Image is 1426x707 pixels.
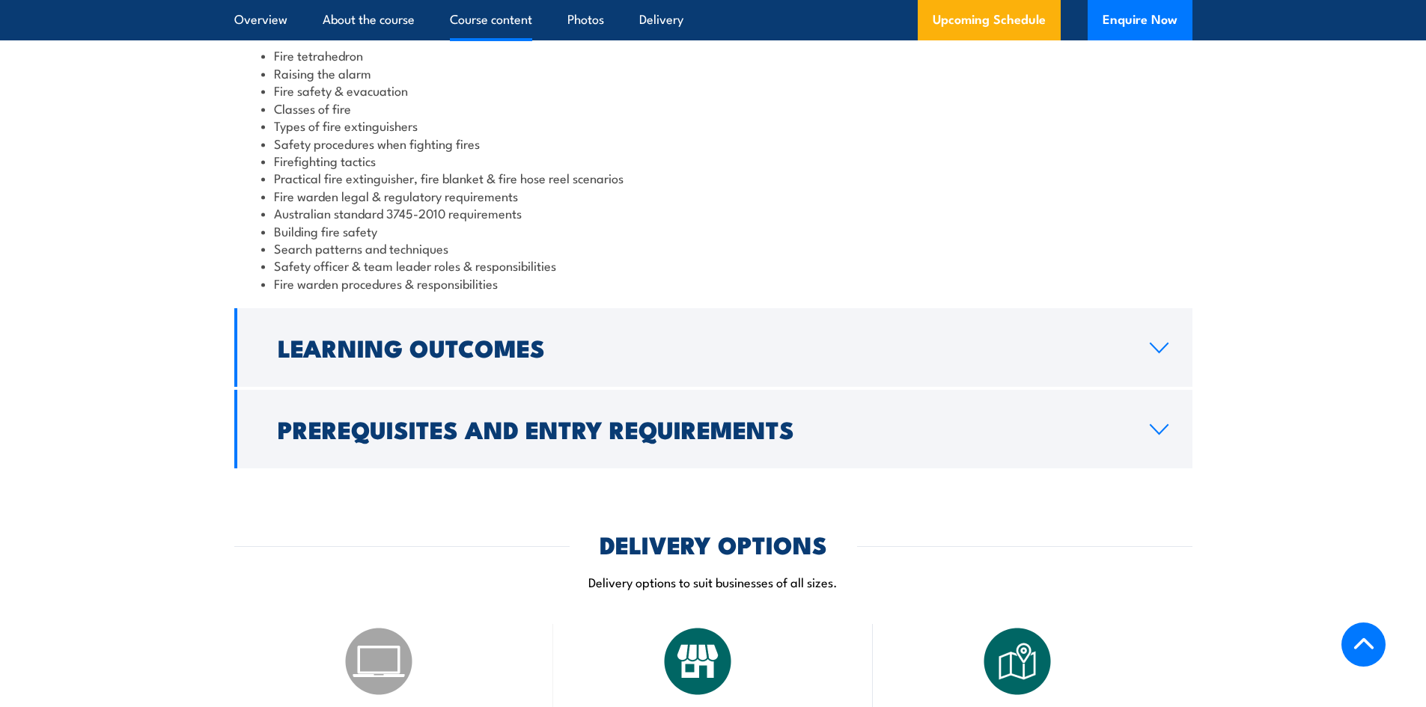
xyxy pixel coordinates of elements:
h2: Learning Outcomes [278,337,1126,358]
h2: Prerequisites and Entry Requirements [278,418,1126,439]
li: Australian standard 3745-2010 requirements [261,204,1166,221]
li: Fire warden legal & regulatory requirements [261,187,1166,204]
li: Classes of fire [261,100,1166,117]
li: Firefighting tactics [261,152,1166,169]
li: Fire tetrahedron [261,46,1166,64]
li: Safety procedures when fighting fires [261,135,1166,152]
li: Practical fire extinguisher, fire blanket & fire hose reel scenarios [261,169,1166,186]
li: Search patterns and techniques [261,239,1166,257]
li: Types of fire extinguishers [261,117,1166,134]
p: Delivery options to suit businesses of all sizes. [234,573,1192,590]
li: Raising the alarm [261,64,1166,82]
h2: DELIVERY OPTIONS [600,533,827,554]
a: Prerequisites and Entry Requirements [234,390,1192,468]
li: Fire warden procedures & responsibilities [261,275,1166,292]
li: Fire safety & evacuation [261,82,1166,99]
li: Safety officer & team leader roles & responsibilities [261,257,1166,274]
li: Building fire safety [261,222,1166,239]
a: Learning Outcomes [234,308,1192,387]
